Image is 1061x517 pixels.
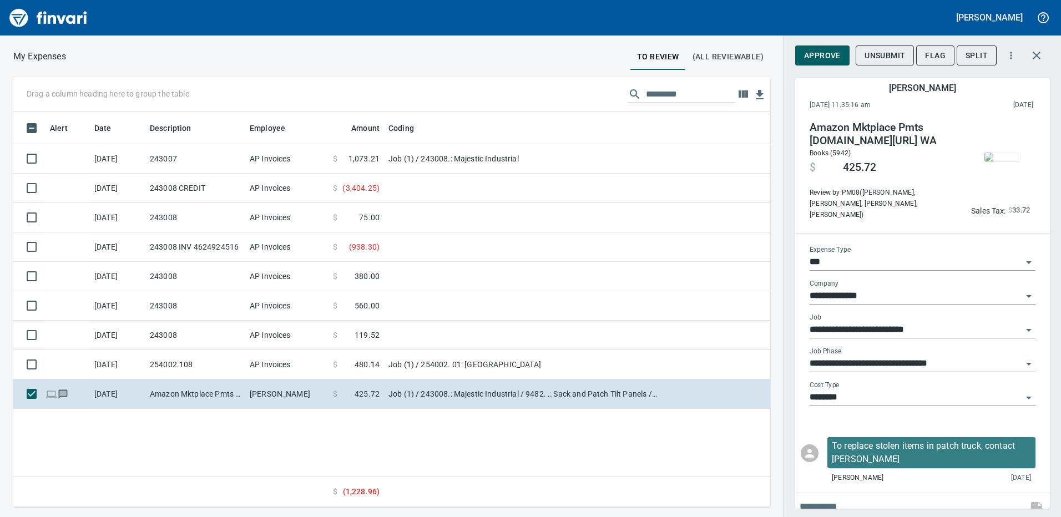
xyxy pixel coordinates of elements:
[384,379,661,409] td: Job (1) / 243008.: Majestic Industrial / 9482. .: Sack and Patch Tilt Panels / 5: Other
[1012,204,1030,217] span: 33.72
[810,161,816,174] span: $
[832,439,1031,466] p: To replace stolen items in patch truck, contact [PERSON_NAME]
[150,121,206,135] span: Description
[957,45,997,66] button: Split
[245,321,329,350] td: AP Invoices
[333,388,337,399] span: $
[1021,356,1037,372] button: Open
[810,382,840,388] label: Cost Type
[7,4,90,31] img: Finvari
[250,121,300,135] span: Employee
[245,203,329,232] td: AP Invoices
[333,300,337,311] span: $
[925,49,946,63] span: Flag
[333,183,337,194] span: $
[384,144,661,174] td: Job (1) / 243008.: Majestic Industrial
[355,271,380,282] span: 380.00
[333,271,337,282] span: $
[245,350,329,379] td: AP Invoices
[355,300,380,311] span: 560.00
[968,202,1033,219] button: Sales Tax:$33.72
[145,262,245,291] td: 243008
[810,149,851,157] span: Books (5942)
[810,314,821,321] label: Job
[333,486,337,498] span: $
[250,121,285,135] span: Employee
[693,50,764,64] span: (All Reviewable)
[145,144,245,174] td: 243007
[90,350,145,379] td: [DATE]
[13,50,66,63] nav: breadcrumb
[956,12,1023,23] h5: [PERSON_NAME]
[942,100,1033,111] span: [DATE]
[865,49,905,63] span: Unsubmit
[145,291,245,321] td: 243008
[348,153,380,164] span: 1,073.21
[810,246,851,253] label: Expense Type
[50,121,68,135] span: Alert
[90,321,145,350] td: [DATE]
[342,183,380,194] span: ( 3,404.25 )
[810,280,838,287] label: Company
[971,205,1006,216] p: Sales Tax:
[355,330,380,341] span: 119.52
[90,232,145,262] td: [DATE]
[1011,473,1031,484] span: [DATE]
[333,212,337,223] span: $
[90,379,145,409] td: [DATE]
[150,121,191,135] span: Description
[351,121,380,135] span: Amount
[795,45,850,66] button: Approve
[889,82,956,94] h5: [PERSON_NAME]
[90,291,145,321] td: [DATE]
[349,241,380,252] span: ( 938.30 )
[856,45,914,66] button: Unsubmit
[94,121,126,135] span: Date
[245,174,329,203] td: AP Invoices
[13,50,66,63] p: My Expenses
[90,174,145,203] td: [DATE]
[333,359,337,370] span: $
[916,45,954,66] button: Flag
[145,203,245,232] td: 243008
[984,153,1020,161] img: receipts%2Ftapani%2F2025-09-08%2FdDaZX8JUyyeI0KH0W5cbBD8H2fn2__VBqVRWufL4zo8qlimXQu_1.jpg
[843,161,876,174] span: 425.72
[953,9,1025,26] button: [PERSON_NAME]
[1021,288,1037,304] button: Open
[810,121,961,148] h4: Amazon Mktplace Pmts [DOMAIN_NAME][URL] WA
[145,350,245,379] td: 254002.108
[388,121,414,135] span: Coding
[1008,204,1030,217] span: AI confidence: 99.0%
[57,390,69,397] span: Has messages
[1021,322,1037,338] button: Open
[94,121,112,135] span: Date
[388,121,428,135] span: Coding
[27,88,189,99] p: Drag a column heading here to group the table
[90,262,145,291] td: [DATE]
[245,379,329,409] td: [PERSON_NAME]
[735,86,751,103] button: Choose columns to display
[245,262,329,291] td: AP Invoices
[810,187,961,221] span: Review by: PM08 ([PERSON_NAME], [PERSON_NAME], [PERSON_NAME], [PERSON_NAME])
[832,473,883,484] span: [PERSON_NAME]
[355,388,380,399] span: 425.72
[804,49,841,63] span: Approve
[637,50,679,64] span: To Review
[245,144,329,174] td: AP Invoices
[1021,255,1037,270] button: Open
[50,121,82,135] span: Alert
[145,321,245,350] td: 243008
[145,174,245,203] td: 243008 CREDIT
[46,390,57,397] span: Online transaction
[751,87,768,103] button: Download Table
[90,203,145,232] td: [DATE]
[333,153,337,164] span: $
[145,232,245,262] td: 243008 INV 4624924516
[343,486,380,498] span: ( 1,228.96 )
[355,359,380,370] span: 480.14
[333,330,337,341] span: $
[810,348,841,354] label: Job Phase
[1021,390,1037,406] button: Open
[384,350,661,379] td: Job (1) / 254002. 01: [GEOGRAPHIC_DATA]
[337,121,380,135] span: Amount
